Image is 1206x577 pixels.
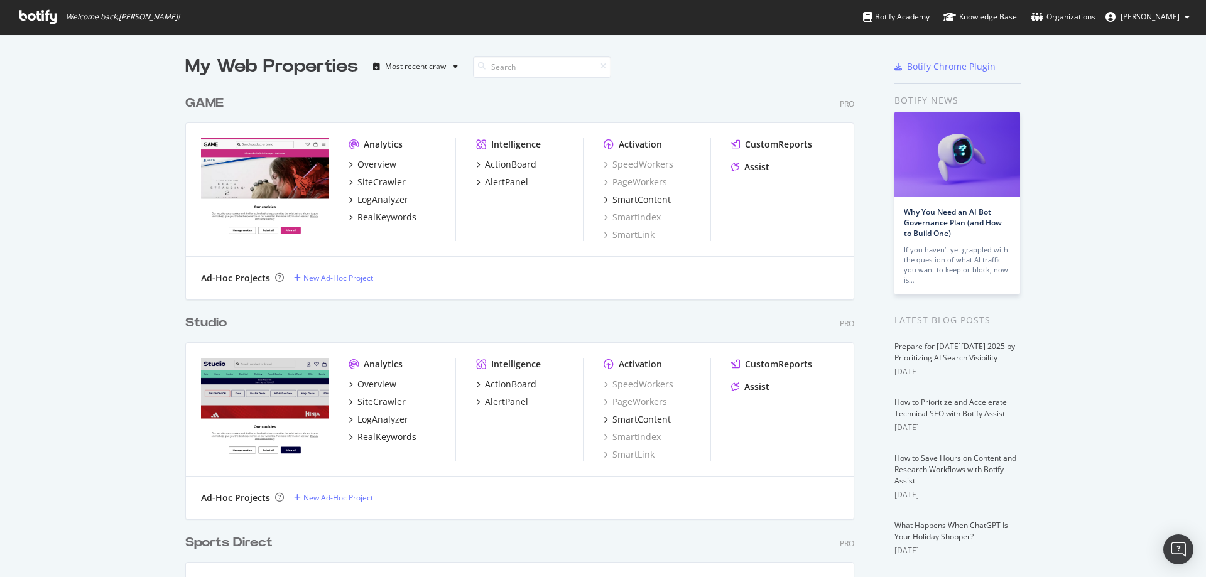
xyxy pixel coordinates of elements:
div: Activation [619,138,662,151]
div: SiteCrawler [357,176,406,188]
button: Most recent crawl [368,57,463,77]
a: SmartIndex [604,211,661,224]
div: Pro [840,99,854,109]
a: SpeedWorkers [604,158,673,171]
a: ActionBoard [476,158,536,171]
div: ActionBoard [485,378,536,391]
a: ActionBoard [476,378,536,391]
a: SmartLink [604,229,655,241]
div: [DATE] [894,489,1021,500]
div: Pro [840,538,854,549]
a: RealKeywords [349,211,416,224]
div: CustomReports [745,358,812,370]
div: Intelligence [491,138,541,151]
div: Latest Blog Posts [894,313,1021,327]
img: game.co.uk [201,138,329,240]
a: Prepare for [DATE][DATE] 2025 by Prioritizing AI Search Visibility [894,341,1015,363]
a: New Ad-Hoc Project [294,492,373,503]
div: AlertPanel [485,396,528,408]
div: Overview [357,158,396,171]
a: SmartLink [604,448,655,461]
div: Pro [840,318,854,329]
a: AlertPanel [476,396,528,408]
div: RealKeywords [357,211,416,224]
a: CustomReports [731,358,812,370]
div: [DATE] [894,422,1021,433]
div: GAME [185,94,224,112]
div: Botify Academy [863,11,930,23]
div: Analytics [364,138,403,151]
span: Ibrahim M [1121,11,1180,22]
div: Most recent crawl [385,63,448,70]
div: Overview [357,378,396,391]
a: SiteCrawler [349,176,406,188]
div: SmartContent [612,413,671,426]
a: SiteCrawler [349,396,406,408]
div: Sports Direct [185,534,273,552]
div: Activation [619,358,662,370]
a: SmartIndex [604,431,661,443]
a: How to Save Hours on Content and Research Workflows with Botify Assist [894,453,1016,486]
div: AlertPanel [485,176,528,188]
div: Botify news [894,94,1021,107]
div: Organizations [1031,11,1095,23]
a: Sports Direct [185,534,278,552]
a: AlertPanel [476,176,528,188]
a: PageWorkers [604,176,667,188]
div: [DATE] [894,366,1021,377]
div: CustomReports [745,138,812,151]
img: studio.co.uk [201,358,329,460]
div: Open Intercom Messenger [1163,534,1193,564]
span: Welcome back, [PERSON_NAME] ! [66,12,180,22]
div: Ad-Hoc Projects [201,492,270,504]
div: My Web Properties [185,54,358,79]
button: [PERSON_NAME] [1095,7,1200,27]
div: Assist [744,380,769,393]
div: RealKeywords [357,431,416,443]
div: Ad-Hoc Projects [201,272,270,284]
a: GAME [185,94,229,112]
div: Knowledge Base [943,11,1017,23]
a: PageWorkers [604,396,667,408]
a: SmartContent [604,193,671,206]
a: Studio [185,314,232,332]
img: Why You Need an AI Bot Governance Plan (and How to Build One) [894,112,1020,197]
a: Why You Need an AI Bot Governance Plan (and How to Build One) [904,207,1002,239]
a: Assist [731,161,769,173]
div: Analytics [364,358,403,370]
div: LogAnalyzer [357,193,408,206]
div: Assist [744,161,769,173]
a: Overview [349,158,396,171]
div: Studio [185,314,227,332]
div: [DATE] [894,545,1021,556]
div: New Ad-Hoc Project [303,492,373,503]
a: RealKeywords [349,431,416,443]
div: Botify Chrome Plugin [907,60,996,73]
div: If you haven’t yet grappled with the question of what AI traffic you want to keep or block, now is… [904,245,1011,285]
a: CustomReports [731,138,812,151]
input: Search [473,56,611,78]
a: SmartContent [604,413,671,426]
a: Assist [731,380,769,393]
a: Botify Chrome Plugin [894,60,996,73]
a: SpeedWorkers [604,378,673,391]
div: New Ad-Hoc Project [303,272,373,283]
a: What Happens When ChatGPT Is Your Holiday Shopper? [894,520,1008,542]
a: How to Prioritize and Accelerate Technical SEO with Botify Assist [894,397,1007,419]
div: Intelligence [491,358,541,370]
a: New Ad-Hoc Project [294,272,373,283]
div: LogAnalyzer [357,413,408,426]
div: SiteCrawler [357,396,406,408]
div: ActionBoard [485,158,536,171]
a: LogAnalyzer [349,193,408,206]
a: Overview [349,378,396,391]
a: LogAnalyzer [349,413,408,426]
